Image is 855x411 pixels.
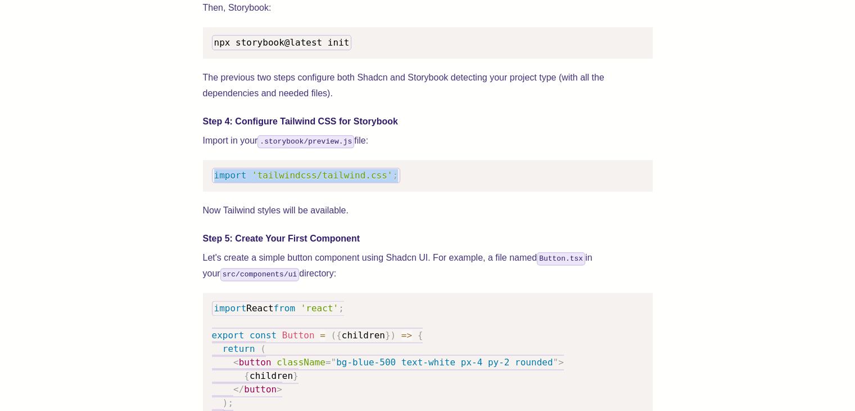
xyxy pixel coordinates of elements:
span: npx storybook@latest init [214,37,350,48]
span: import [214,303,247,314]
h4: Step 5: Create Your First Component [203,232,653,245]
span: children [250,370,293,381]
span: className [277,357,325,368]
span: ) [390,330,396,341]
span: bg-blue-500 text-white px-4 py-2 rounded [336,357,553,368]
span: ; [392,170,398,181]
span: } [385,330,391,341]
span: Button [282,330,315,341]
span: from [273,303,295,314]
span: </ [233,384,244,395]
code: .storybook/preview.js [257,135,354,148]
span: { [336,330,342,341]
span: " [553,357,558,368]
span: ( [260,343,266,354]
code: src/components/ui [220,268,300,281]
p: Now Tailwind styles will be available. [203,203,653,218]
span: ( [331,330,336,341]
span: button [244,384,277,395]
span: > [277,384,282,395]
span: ; [338,303,344,314]
span: React [246,303,273,314]
p: Let's create a simple button component using Shadcn UI. For example, a file named in your directory: [203,250,653,282]
span: < [233,357,239,368]
span: } [293,370,298,381]
code: Button.tsx [537,252,585,265]
span: children [342,330,385,341]
p: Import in your file: [203,133,653,149]
p: The previous two steps configure both Shadcn and Storybook detecting your project type (with all ... [203,70,653,101]
span: ) [223,397,228,408]
span: > [558,357,564,368]
span: 'react' [301,303,338,314]
span: const [250,330,277,341]
span: return [223,343,255,354]
span: { [418,330,423,341]
span: 'tailwindcss/tailwind.css' [252,170,392,181]
span: = [320,330,325,341]
span: export [212,330,245,341]
h4: Step 4: Configure Tailwind CSS for Storybook [203,115,653,128]
span: " [331,357,336,368]
span: = [325,357,331,368]
span: ; [228,397,233,408]
span: import [214,170,247,181]
span: { [244,370,250,381]
span: => [401,330,412,341]
span: button [239,357,272,368]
